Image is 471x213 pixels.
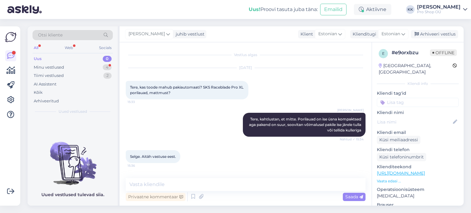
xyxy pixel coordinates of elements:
div: 0 [103,56,112,62]
div: Kõik [34,89,43,96]
span: Uued vestlused [59,109,87,114]
span: Saada [345,194,363,200]
p: Brauser [377,202,459,208]
div: Arhiveeritud [34,98,59,104]
p: Operatsioonisüsteem [377,186,459,193]
p: Kliendi tag'id [377,90,459,97]
span: e [382,51,385,56]
div: [GEOGRAPHIC_DATA], [GEOGRAPHIC_DATA] [379,63,453,75]
div: [DATE] [126,65,366,70]
p: Vaata edasi ... [377,178,459,184]
div: juhib vestlust [173,31,205,37]
div: Klienditugi [350,31,376,37]
p: [MEDICAL_DATA] [377,193,459,199]
p: Kliendi telefon [377,146,459,153]
div: Privaatne kommentaar [126,193,186,201]
p: Klienditeekond [377,164,459,170]
span: Estonian [318,31,337,37]
span: 15:33 [128,100,151,104]
div: # e9orxbzu [392,49,430,56]
div: Arhiveeri vestlus [411,30,458,38]
a: [URL][DOMAIN_NAME] [377,170,425,176]
div: Kliendi info [377,81,459,86]
div: Tiimi vestlused [34,73,64,79]
span: Tere, kahtlustan, et mitte. Porilauad on ise üsna kompaktsed aga pakend on suur, soovitan võimalu... [249,117,362,132]
span: Otsi kliente [38,32,63,38]
p: Uued vestlused tulevad siia. [41,192,104,198]
span: [PERSON_NAME] [128,31,165,37]
span: Selge. Aitäh vastuse eest. [130,154,176,159]
div: All [33,44,40,52]
div: Pro Shop OÜ [417,10,461,14]
a: [PERSON_NAME]Pro Shop OÜ [417,5,467,14]
div: 4 [103,64,112,70]
div: Küsi meiliaadressi [377,136,420,144]
div: Proovi tasuta juba täna: [249,6,318,13]
div: [PERSON_NAME] [417,5,461,10]
div: Küsi telefoninumbrit [377,153,426,161]
div: Web [63,44,74,52]
div: Uus [34,56,42,62]
div: Aktiivne [354,4,391,15]
div: Klient [298,31,313,37]
div: 2 [103,73,112,79]
span: Estonian [381,31,400,37]
span: Offline [430,49,457,56]
div: KK [406,5,415,14]
input: Lisa nimi [377,119,452,125]
b: Uus! [249,6,260,12]
span: Tere, kas toode mahub pakiautomaati? SKS Raceblade Pro XL porilauad, mattmust? [130,85,244,95]
p: Kliendi email [377,129,459,136]
button: Emailid [320,4,347,15]
p: Kliendi nimi [377,109,459,116]
img: No chats [28,131,118,186]
span: [PERSON_NAME] [337,108,364,112]
div: Minu vestlused [34,64,64,70]
input: Lisa tag [377,98,459,107]
div: Vestlus algas [126,52,366,58]
div: Socials [98,44,113,52]
div: AI Assistent [34,81,56,87]
img: Askly Logo [5,31,17,43]
span: 15:36 [128,163,151,168]
span: Nähtud ✓ 15:34 [340,137,364,142]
